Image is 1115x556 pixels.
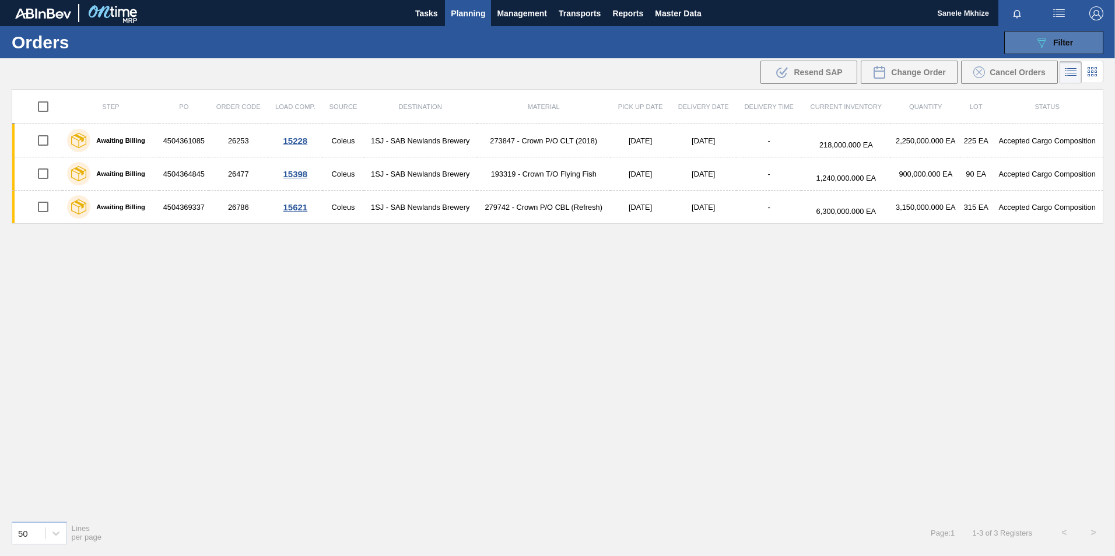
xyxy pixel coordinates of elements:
span: Current inventory [811,103,882,110]
span: Order Code [216,103,261,110]
span: PO [179,103,188,110]
div: 50 [18,528,28,538]
span: Reports [612,6,643,20]
button: Notifications [998,5,1036,22]
td: - [737,191,801,224]
td: 2,250,000.000 EA [890,124,960,157]
img: userActions [1052,6,1066,20]
td: - [737,157,801,191]
span: 1,240,000.000 EA [816,174,876,182]
button: < [1050,518,1079,547]
td: 1SJ - SAB Newlands Brewery [364,191,477,224]
span: Material [528,103,560,110]
a: Awaiting Billing450436484526477Coleus1SJ - SAB Newlands Brewery193319 - Crown T/O Flying Fish[DAT... [12,157,1103,191]
span: Pick up Date [618,103,663,110]
span: Cancel Orders [990,68,1046,77]
label: Awaiting Billing [90,203,145,210]
td: 900,000.000 EA [890,157,960,191]
span: 6,300,000.000 EA [816,207,876,216]
button: Filter [1004,31,1103,54]
td: 26253 [209,124,268,157]
td: [DATE] [670,157,737,191]
td: Coleus [322,157,364,191]
span: Planning [451,6,485,20]
a: Awaiting Billing450436108526253Coleus1SJ - SAB Newlands Brewery273847 - Crown P/O CLT (2018)[DATE... [12,124,1103,157]
span: 1 - 3 of 3 Registers [972,529,1032,537]
td: 1SJ - SAB Newlands Brewery [364,157,477,191]
span: Transports [559,6,601,20]
label: Awaiting Billing [90,170,145,177]
span: Management [497,6,547,20]
span: 218,000.000 EA [819,140,873,149]
div: 15228 [269,136,321,146]
span: Destination [398,103,441,110]
td: [DATE] [611,124,670,157]
div: Cancel Orders in Bulk [961,61,1058,84]
td: 4504364845 [159,157,209,191]
td: 90 EA [960,157,991,191]
span: Resend SAP [794,68,842,77]
td: 4504361085 [159,124,209,157]
label: Awaiting Billing [90,137,145,144]
span: Master Data [655,6,701,20]
div: Card Vision [1082,61,1103,83]
td: 1SJ - SAB Newlands Brewery [364,124,477,157]
div: 15621 [269,202,321,212]
td: - [737,124,801,157]
img: TNhmsLtSVTkK8tSr43FrP2fwEKptu5GPRR3wAAAABJRU5ErkJggg== [15,8,71,19]
span: Filter [1053,38,1073,47]
button: > [1079,518,1108,547]
td: [DATE] [611,157,670,191]
td: Coleus [322,191,364,224]
span: Change Order [891,68,945,77]
td: Coleus [322,124,364,157]
span: Lot [970,103,983,110]
td: 279742 - Crown P/O CBL (Refresh) [477,191,611,224]
span: Quantity [909,103,942,110]
span: Step [102,103,119,110]
td: 315 EA [960,191,991,224]
td: 225 EA [960,124,991,157]
div: Resend SAP [760,61,857,84]
img: Logout [1089,6,1103,20]
div: 15398 [269,169,321,179]
button: Cancel Orders [961,61,1058,84]
span: Delivery Date [678,103,729,110]
div: List Vision [1060,61,1082,83]
td: [DATE] [670,124,737,157]
td: Accepted Cargo Composition [991,191,1103,224]
td: 4504369337 [159,191,209,224]
span: Status [1035,103,1059,110]
td: 3,150,000.000 EA [890,191,960,224]
td: Accepted Cargo Composition [991,124,1103,157]
div: Change Order [861,61,958,84]
span: Load Comp. [275,103,315,110]
td: 26477 [209,157,268,191]
td: 26786 [209,191,268,224]
h1: Orders [12,36,186,49]
td: [DATE] [611,191,670,224]
td: [DATE] [670,191,737,224]
span: Tasks [413,6,439,20]
a: Awaiting Billing450436933726786Coleus1SJ - SAB Newlands Brewery279742 - Crown P/O CBL (Refresh)[D... [12,191,1103,224]
span: Delivery Time [744,103,794,110]
td: 273847 - Crown P/O CLT (2018) [477,124,611,157]
span: Source [329,103,357,110]
td: 193319 - Crown T/O Flying Fish [477,157,611,191]
span: Lines per page [72,524,102,541]
td: Accepted Cargo Composition [991,157,1103,191]
span: Page : 1 [931,529,955,537]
